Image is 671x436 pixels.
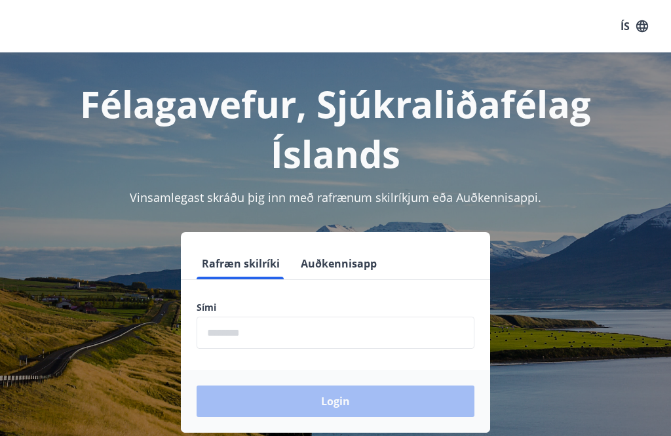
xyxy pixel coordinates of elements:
[197,301,474,314] label: Sími
[613,14,655,38] button: ÍS
[296,248,382,279] button: Auðkennisapp
[197,248,285,279] button: Rafræn skilríki
[130,189,541,205] span: Vinsamlegast skráðu þig inn með rafrænum skilríkjum eða Auðkennisappi.
[16,79,655,178] h1: Félagavefur, Sjúkraliðafélag Íslands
